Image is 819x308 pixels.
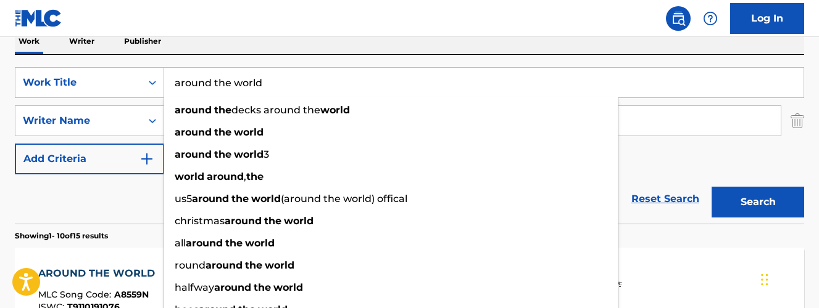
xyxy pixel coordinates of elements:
strong: world [245,237,275,249]
strong: the [225,237,243,249]
button: Add Criteria [15,144,164,174]
span: , [244,171,246,182]
span: decks around the [231,104,320,116]
strong: around [175,126,212,138]
div: Work Title [23,75,134,90]
img: Delete Criterion [791,105,804,136]
button: Search [712,187,804,217]
div: AROUND THE WORLD [38,266,161,281]
a: Log In [730,3,804,34]
span: round [175,259,206,271]
strong: the [264,215,281,227]
img: MLC Logo [15,9,62,27]
strong: world [234,126,264,138]
strong: world [265,259,294,271]
strong: the [254,282,271,293]
span: MLC Song Code : [38,289,114,300]
span: christmas [175,215,225,227]
img: help [703,11,718,26]
strong: around [175,148,212,160]
div: Help [698,6,723,31]
span: halfway [175,282,214,293]
strong: around [214,282,251,293]
span: us5 [175,193,192,205]
strong: around [192,193,229,205]
strong: the [214,104,231,116]
span: A8559N [114,289,149,300]
img: 9d2ae6d4665cec9f34b9.svg [139,152,154,166]
img: search [671,11,686,26]
div: Writer Name [23,113,134,128]
strong: world [251,193,281,205]
strong: world [234,148,264,160]
span: (around the world) offical [281,193,407,205]
a: Public Search [666,6,691,31]
div: Drag [761,261,768,298]
strong: around [206,259,243,271]
a: Reset Search [625,185,705,213]
strong: around [186,237,223,249]
p: Writer [65,28,98,54]
strong: world [320,104,350,116]
strong: the [231,193,249,205]
p: Publisher [120,28,165,54]
strong: world [175,171,204,182]
strong: world [284,215,314,227]
strong: around [225,215,262,227]
strong: the [214,126,231,138]
strong: the [214,148,231,160]
p: Showing 1 - 10 of 15 results [15,230,108,241]
strong: the [246,171,264,182]
p: Work [15,28,43,54]
form: Search Form [15,67,804,224]
span: 3 [264,148,269,160]
strong: around [207,171,244,182]
strong: world [273,282,303,293]
span: all [175,237,186,249]
iframe: Chat Widget [757,249,819,308]
strong: the [245,259,262,271]
strong: around [175,104,212,116]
